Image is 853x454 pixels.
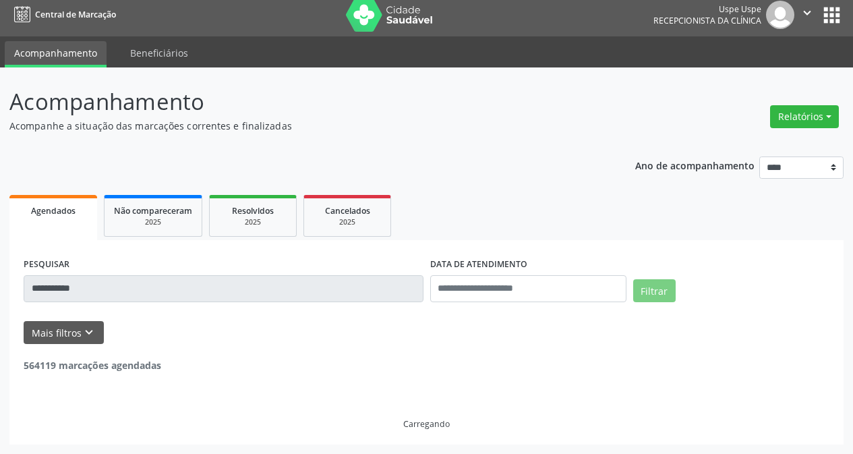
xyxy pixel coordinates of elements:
[35,9,116,20] span: Central de Marcação
[403,418,450,430] div: Carregando
[9,85,593,119] p: Acompanhamento
[794,1,820,29] button: 
[219,217,287,227] div: 2025
[653,15,761,26] span: Recepcionista da clínica
[9,3,116,26] a: Central de Marcação
[114,205,192,217] span: Não compareceram
[114,217,192,227] div: 2025
[24,359,161,372] strong: 564119 marcações agendadas
[24,254,69,275] label: PESQUISAR
[635,157,755,173] p: Ano de acompanhamento
[633,279,676,302] button: Filtrar
[232,205,274,217] span: Resolvidos
[325,205,370,217] span: Cancelados
[314,217,381,227] div: 2025
[820,3,844,27] button: apps
[9,119,593,133] p: Acompanhe a situação das marcações correntes e finalizadas
[24,321,104,345] button: Mais filtroskeyboard_arrow_down
[121,41,198,65] a: Beneficiários
[82,325,96,340] i: keyboard_arrow_down
[430,254,527,275] label: DATA DE ATENDIMENTO
[5,41,107,67] a: Acompanhamento
[770,105,839,128] button: Relatórios
[653,3,761,15] div: Uspe Uspe
[800,5,815,20] i: 
[766,1,794,29] img: img
[31,205,76,217] span: Agendados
